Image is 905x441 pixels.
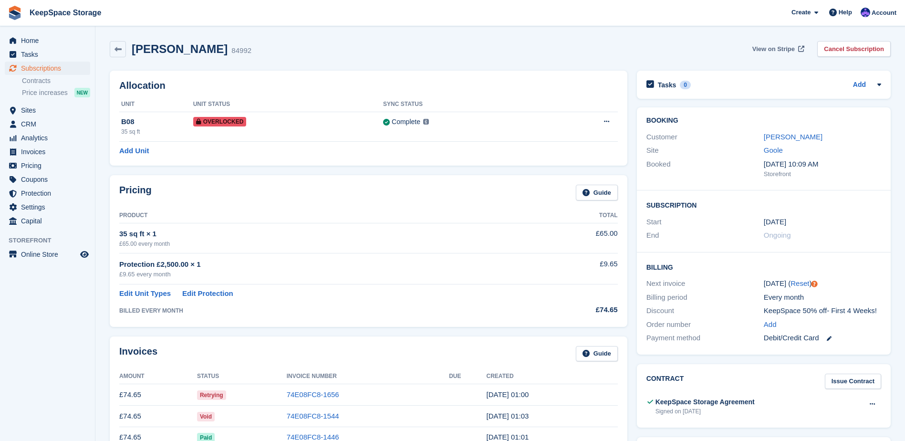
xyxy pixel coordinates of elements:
span: Coupons [21,173,78,186]
img: icon-info-grey-7440780725fd019a000dd9b08b2336e03edf1995a4989e88bcd33f0948082b44.svg [423,119,429,125]
div: Signed on [DATE] [655,407,755,416]
a: menu [5,248,90,261]
div: 0 [680,81,691,89]
a: menu [5,200,90,214]
div: B08 [121,116,193,127]
div: Order number [646,319,764,330]
th: Unit Status [193,97,383,112]
a: menu [5,48,90,61]
h2: Tasks [658,81,676,89]
h2: Pricing [119,185,152,200]
span: Overlocked [193,117,247,126]
a: menu [5,145,90,158]
div: 35 sq ft [121,127,193,136]
th: Status [197,369,287,384]
a: Guide [576,346,618,362]
div: 84992 [231,45,251,56]
th: Amount [119,369,197,384]
div: Next invoice [646,278,764,289]
div: Complete [392,117,420,127]
div: Site [646,145,764,156]
span: Account [872,8,896,18]
a: menu [5,62,90,75]
th: Total [537,208,617,223]
th: Due [449,369,486,384]
a: Issue Contract [825,374,881,389]
span: Analytics [21,131,78,145]
th: Unit [119,97,193,112]
a: View on Stripe [749,41,806,57]
span: Create [791,8,811,17]
h2: Subscription [646,200,881,210]
a: menu [5,214,90,228]
span: Void [197,412,215,421]
div: Every month [764,292,881,303]
span: Online Store [21,248,78,261]
h2: Allocation [119,80,618,91]
div: Start [646,217,764,228]
a: menu [5,104,90,117]
span: Pricing [21,159,78,172]
a: Reset [791,279,809,287]
h2: Contract [646,374,684,389]
time: 2025-08-10 00:00:11 UTC [487,390,529,399]
td: £74.65 [119,406,197,427]
div: [DATE] ( ) [764,278,881,289]
th: Sync Status [383,97,546,112]
img: Chloe Clark [861,8,870,17]
div: Debit/Credit Card [764,333,881,344]
span: View on Stripe [752,44,795,54]
a: Add Unit [119,146,149,157]
div: Billing period [646,292,764,303]
a: Edit Unit Types [119,288,171,299]
time: 2025-05-10 00:00:00 UTC [764,217,786,228]
a: menu [5,131,90,145]
a: 74E08FC8-1544 [287,412,339,420]
img: stora-icon-8386f47178a22dfd0bd8f6a31ec36ba5ce8667c1dd55bd0f319d3a0aa187defe.svg [8,6,22,20]
h2: Invoices [119,346,157,362]
div: Storefront [764,169,881,179]
span: Storefront [9,236,95,245]
div: [DATE] 10:09 AM [764,159,881,170]
time: 2025-07-10 00:03:22 UTC [487,412,529,420]
div: KeepSpace 50% off- First 4 Weeks! [764,305,881,316]
a: 74E08FC8-1446 [287,433,339,441]
h2: Booking [646,117,881,125]
div: NEW [74,88,90,97]
span: Price increases [22,88,68,97]
time: 2025-06-10 00:01:18 UTC [487,433,529,441]
span: Settings [21,200,78,214]
a: [PERSON_NAME] [764,133,822,141]
div: Booked [646,159,764,179]
a: Guide [576,185,618,200]
h2: [PERSON_NAME] [132,42,228,55]
a: Add [764,319,777,330]
td: £74.65 [119,384,197,406]
a: Cancel Subscription [817,41,891,57]
td: £65.00 [537,223,617,253]
div: 35 sq ft × 1 [119,229,537,240]
a: menu [5,117,90,131]
span: Sites [21,104,78,117]
td: £9.65 [537,253,617,284]
span: Retrying [197,390,226,400]
span: Invoices [21,145,78,158]
th: Product [119,208,537,223]
span: CRM [21,117,78,131]
span: Tasks [21,48,78,61]
span: Capital [21,214,78,228]
a: KeepSpace Storage [26,5,105,21]
div: Payment method [646,333,764,344]
h2: Billing [646,262,881,272]
div: KeepSpace Storage Agreement [655,397,755,407]
th: Created [487,369,618,384]
th: Invoice Number [287,369,449,384]
a: Edit Protection [182,288,233,299]
div: £74.65 [537,304,617,315]
a: Price increases NEW [22,87,90,98]
a: Add [853,80,866,91]
a: menu [5,159,90,172]
a: menu [5,34,90,47]
div: Discount [646,305,764,316]
a: menu [5,173,90,186]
